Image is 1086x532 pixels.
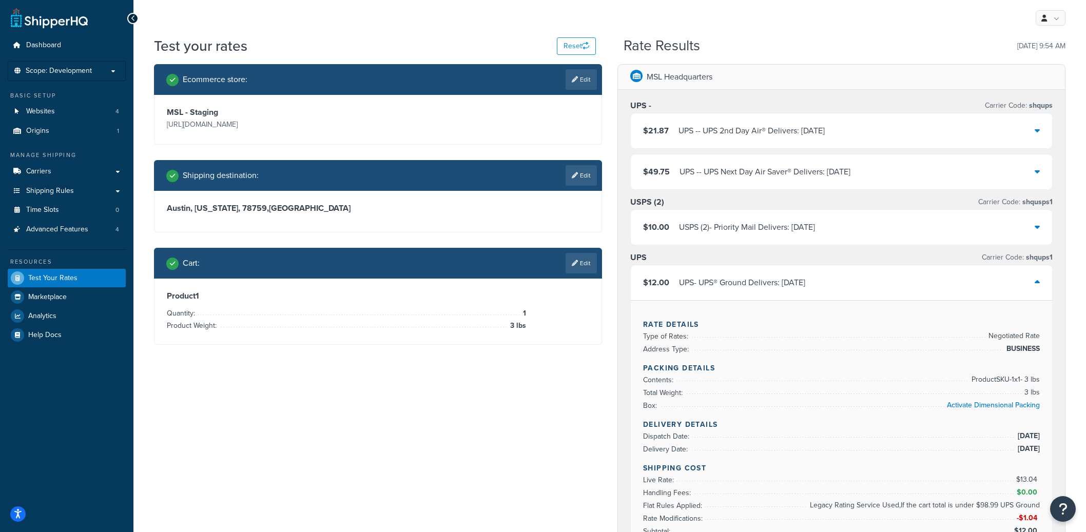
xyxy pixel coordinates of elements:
[947,400,1040,410] a: Activate Dimensional Packing
[679,220,815,234] div: USPS (2) - Priority Mail Delivers: [DATE]
[643,475,676,485] span: Live Rate:
[643,375,676,385] span: Contents:
[647,70,712,84] p: MSL Headquarters
[8,182,126,201] a: Shipping Rules
[167,320,219,331] span: Product Weight:
[26,107,55,116] span: Websites
[26,167,51,176] span: Carriers
[28,293,67,302] span: Marketplace
[566,165,597,186] a: Edit
[1020,196,1053,207] span: shqusps1
[1024,252,1053,263] span: shqups1
[1027,100,1053,111] span: shqups
[8,220,126,239] li: Advanced Features
[1050,496,1076,522] button: Open Resource Center
[28,312,56,321] span: Analytics
[978,195,1053,209] p: Carrier Code:
[167,107,376,117] h3: MSL - Staging
[28,331,62,340] span: Help Docs
[167,291,589,301] h3: Product 1
[117,127,119,135] span: 1
[630,101,651,111] h3: UPS -
[643,444,690,455] span: Delivery Date:
[115,107,119,116] span: 4
[1022,386,1040,399] span: 3 lbs
[985,98,1053,113] p: Carrier Code:
[115,206,119,214] span: 0
[8,36,126,55] a: Dashboard
[183,75,247,84] h2: Ecommerce store :
[8,201,126,220] a: Time Slots0
[982,250,1053,265] p: Carrier Code:
[26,206,59,214] span: Time Slots
[643,125,669,136] span: $21.87
[508,320,526,332] span: 3 lbs
[183,171,259,180] h2: Shipping destination :
[986,330,1040,342] span: Negotiated Rate
[8,91,126,100] div: Basic Setup
[167,308,198,319] span: Quantity:
[8,162,126,181] a: Carriers
[8,151,126,160] div: Manage Shipping
[8,307,126,325] a: Analytics
[8,288,126,306] li: Marketplace
[643,400,660,411] span: Box:
[630,197,664,207] h3: USPS (2)
[26,187,74,195] span: Shipping Rules
[26,41,61,50] span: Dashboard
[26,225,88,234] span: Advanced Features
[520,307,526,320] span: 1
[26,127,49,135] span: Origins
[1015,430,1040,442] span: [DATE]
[643,387,685,398] span: Total Weight:
[643,166,670,178] span: $49.75
[566,253,597,273] a: Edit
[1004,343,1040,355] span: BUSINESS
[115,225,119,234] span: 4
[678,124,825,138] div: UPS - - UPS 2nd Day Air® Delivers: [DATE]
[643,463,1040,474] h4: Shipping Cost
[566,69,597,90] a: Edit
[643,277,669,288] span: $12.00
[1016,474,1040,485] span: $13.04
[1017,513,1040,523] span: -$1.04
[1017,487,1040,498] span: $0.00
[8,122,126,141] li: Origins
[643,431,692,442] span: Dispatch Date:
[643,363,1040,373] h4: Packing Details
[624,38,700,54] h2: Rate Results
[807,499,1040,511] span: Legacy Rating Service Used,If the cart total is under $98.99 UPS Ground
[8,122,126,141] a: Origins1
[969,373,1040,386] span: Product SKU-1 x 1 - 3 lbs
[643,344,691,354] span: Address Type:
[8,102,126,121] li: Websites
[8,269,126,287] a: Test Your Rates
[26,67,92,75] span: Scope: Development
[8,201,126,220] li: Time Slots
[8,102,126,121] a: Websites4
[557,37,596,55] button: Reset
[167,117,376,132] p: [URL][DOMAIN_NAME]
[643,513,705,524] span: Rate Modifications:
[8,258,126,266] div: Resources
[183,259,200,268] h2: Cart :
[28,274,77,283] span: Test Your Rates
[643,419,1040,430] h4: Delivery Details
[154,36,247,56] h1: Test your rates
[8,326,126,344] a: Help Docs
[1017,39,1065,53] p: [DATE] 9:54 AM
[680,165,850,179] div: UPS - - UPS Next Day Air Saver® Delivers: [DATE]
[643,487,693,498] span: Handling Fees:
[1015,443,1040,455] span: [DATE]
[630,252,647,263] h3: UPS
[167,203,589,213] h3: Austin, [US_STATE], 78759 , [GEOGRAPHIC_DATA]
[643,331,691,342] span: Type of Rates:
[643,319,1040,330] h4: Rate Details
[643,221,669,233] span: $10.00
